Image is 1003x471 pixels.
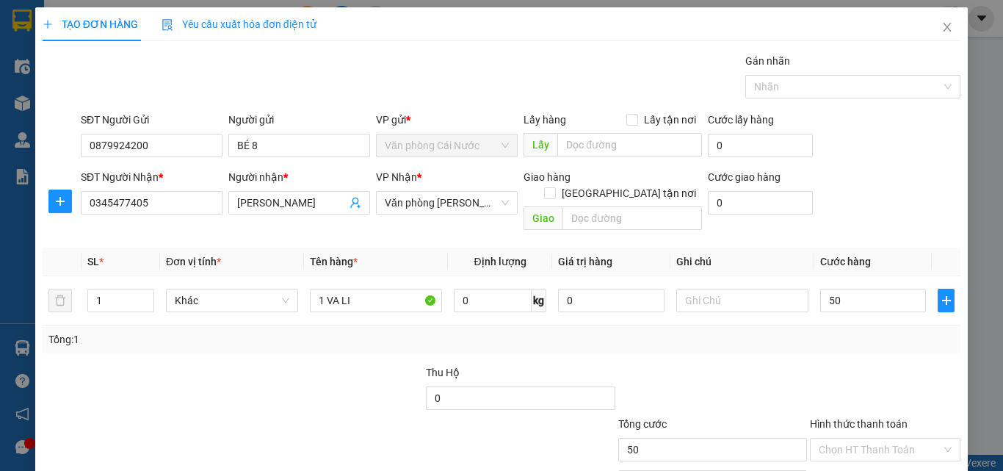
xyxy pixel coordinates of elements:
[48,331,388,348] div: Tổng: 1
[558,289,664,312] input: 0
[48,289,72,312] button: delete
[376,112,518,128] div: VP gửi
[162,18,316,30] span: Yêu cầu xuất hóa đơn điện tử
[557,133,702,157] input: Dọc đường
[638,112,702,128] span: Lấy tận nơi
[48,190,72,213] button: plus
[524,171,571,183] span: Giao hàng
[175,290,289,312] span: Khác
[532,289,546,312] span: kg
[162,19,173,31] img: icon
[43,19,53,29] span: plus
[310,256,358,267] span: Tên hàng
[376,171,417,183] span: VP Nhận
[81,169,222,185] div: SĐT Người Nhận
[745,55,790,67] label: Gán nhãn
[350,197,361,209] span: user-add
[708,114,774,126] label: Cước lấy hàng
[556,185,702,201] span: [GEOGRAPHIC_DATA] tận nơi
[941,21,953,33] span: close
[558,256,612,267] span: Giá trị hàng
[228,169,370,185] div: Người nhận
[820,256,871,267] span: Cước hàng
[87,256,99,267] span: SL
[166,256,221,267] span: Đơn vị tính
[524,133,557,157] span: Lấy
[927,7,968,48] button: Close
[524,206,562,230] span: Giao
[938,295,954,306] span: plus
[43,18,138,30] span: TẠO ĐƠN HÀNG
[676,289,808,312] input: Ghi Chú
[474,256,526,267] span: Định lượng
[618,418,667,430] span: Tổng cước
[938,289,955,312] button: plus
[228,112,370,128] div: Người gửi
[670,248,814,276] th: Ghi chú
[708,171,781,183] label: Cước giao hàng
[562,206,702,230] input: Dọc đường
[810,418,908,430] label: Hình thức thanh toán
[310,289,442,312] input: VD: Bàn, Ghế
[49,195,71,207] span: plus
[708,134,813,157] input: Cước lấy hàng
[708,191,813,215] input: Cước giao hàng
[426,367,460,378] span: Thu Hộ
[385,192,509,214] span: Văn phòng Hồ Chí Minh
[524,114,566,126] span: Lấy hàng
[385,134,509,157] span: Văn phòng Cái Nước
[81,112,222,128] div: SĐT Người Gửi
